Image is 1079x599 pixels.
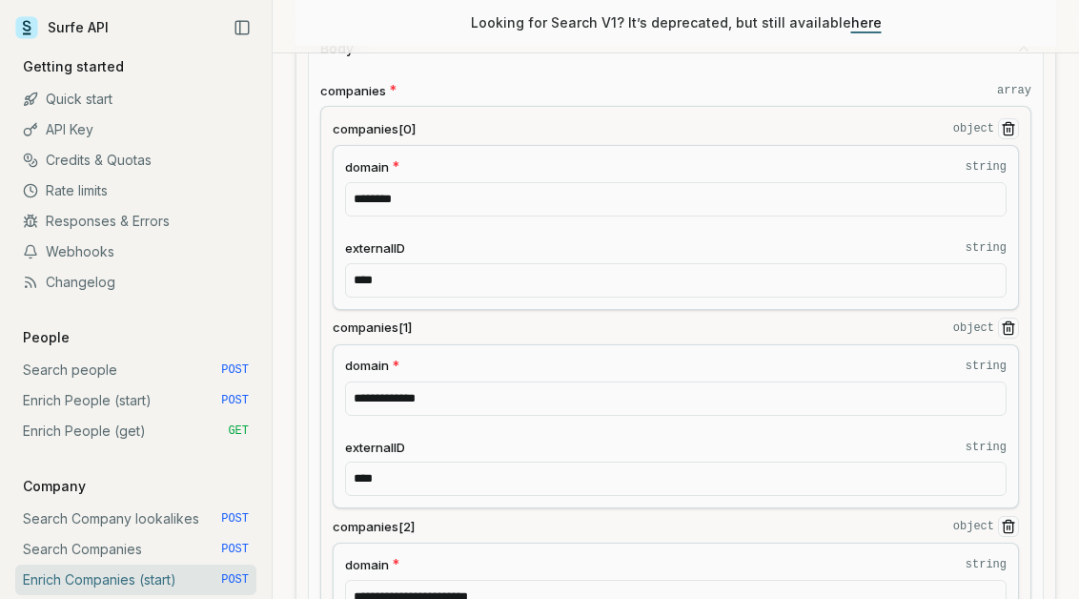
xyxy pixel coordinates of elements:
code: object [953,320,994,336]
a: Search people POST [15,355,256,385]
p: Getting started [15,57,132,76]
code: string [966,440,1007,455]
span: domain [345,556,389,574]
p: Looking for Search V1? It’s deprecated, but still available [471,13,882,32]
a: Quick start [15,84,256,114]
a: Credits & Quotas [15,145,256,176]
span: POST [221,393,249,408]
span: GET [228,423,249,439]
span: companies[1] [333,319,412,337]
a: Surfe API [15,13,109,42]
span: companies[0] [333,120,416,138]
code: string [966,240,1007,256]
span: domain [345,357,389,375]
a: Webhooks [15,237,256,267]
a: here [851,14,882,31]
a: Enrich People (get) GET [15,416,256,446]
code: string [966,359,1007,374]
code: array [997,83,1031,98]
p: Company [15,477,93,496]
button: Remove Item [998,118,1019,139]
a: Enrich Companies (start) POST [15,565,256,595]
button: Remove Item [998,516,1019,537]
a: Rate limits [15,176,256,206]
code: string [966,557,1007,572]
span: POST [221,511,249,527]
code: object [953,121,994,136]
span: POST [221,572,249,588]
a: Responses & Errors [15,206,256,237]
code: string [966,159,1007,175]
span: externalID [345,439,405,457]
a: Search Companies POST [15,534,256,565]
a: Changelog [15,267,256,298]
span: POST [221,542,249,557]
span: companies [320,82,386,100]
p: People [15,328,77,347]
span: domain [345,158,389,176]
button: Collapse Sidebar [228,13,256,42]
a: Search Company lookalikes POST [15,504,256,534]
a: API Key [15,114,256,145]
a: Enrich People (start) POST [15,385,256,416]
code: object [953,519,994,534]
span: POST [221,362,249,378]
span: externalID [345,239,405,258]
span: companies[2] [333,518,415,536]
button: Remove Item [998,318,1019,339]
